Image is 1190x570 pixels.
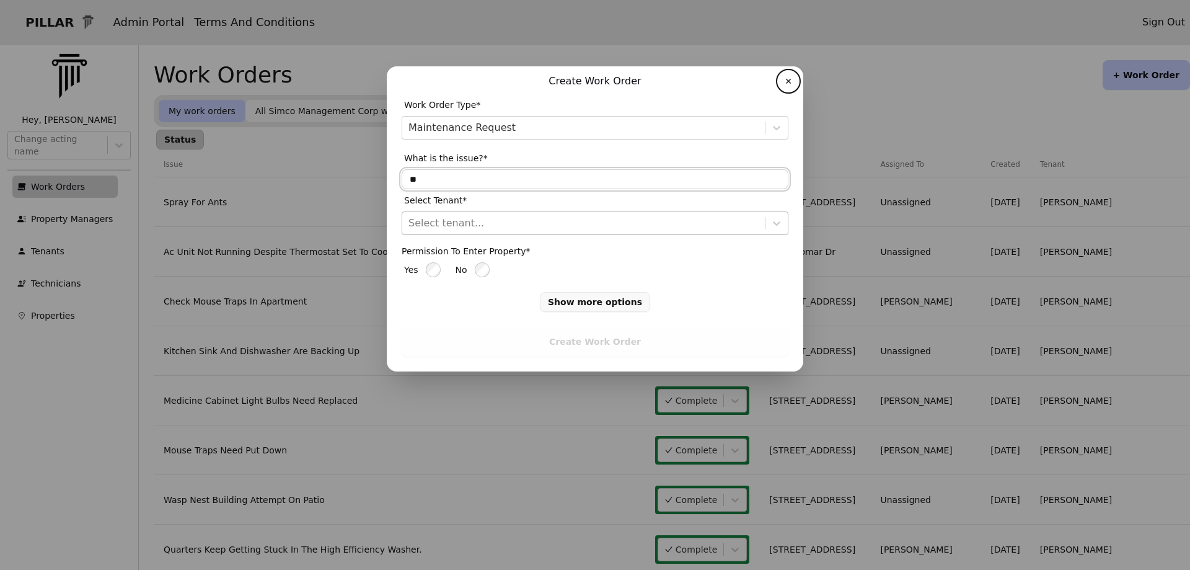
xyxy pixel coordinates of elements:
[475,262,490,277] input: No
[404,194,467,207] span: Select Tenant*
[456,264,467,276] span: No
[426,262,441,277] input: Yes
[404,264,418,276] span: Yes
[404,99,480,111] span: Work Order Type*
[402,245,788,257] p: Permission To Enter Property*
[402,74,788,89] p: Create Work Order
[404,152,488,164] span: What is the issue?*
[778,71,798,91] button: ✕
